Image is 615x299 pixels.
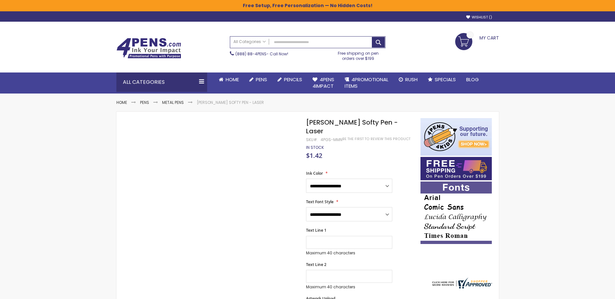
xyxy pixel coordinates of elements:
div: Availability [306,145,324,150]
a: Home [214,72,244,87]
span: Text Font Style [306,199,334,205]
a: 4pens.com certificate URL [431,284,492,290]
li: [PERSON_NAME] Softy Pen - Laser [197,100,264,105]
a: 4PROMOTIONALITEMS [339,72,394,94]
span: - Call Now! [235,51,288,57]
a: Pens [244,72,272,87]
span: 4Pens 4impact [313,76,334,89]
img: font-personalization-examples [420,182,492,244]
img: 4Pens Custom Pens and Promotional Products [116,38,181,59]
span: Pencils [284,76,302,83]
span: All Categories [233,39,266,44]
span: 4PROMOTIONAL ITEMS [345,76,388,89]
div: All Categories [116,72,207,92]
a: Pens [140,100,149,105]
span: Text Line 1 [306,227,326,233]
span: Text Line 2 [306,262,326,267]
img: 4pens.com widget logo [431,278,492,289]
a: 4Pens4impact [307,72,339,94]
span: Home [226,76,239,83]
span: $1.42 [306,151,322,160]
a: Specials [423,72,461,87]
div: 4PGS-MMN [321,137,342,142]
a: Pencils [272,72,307,87]
strong: SKU [306,137,318,142]
a: Rush [394,72,423,87]
span: Ink Color [306,171,323,176]
a: Blog [461,72,484,87]
a: (888) 88-4PENS [235,51,266,57]
span: In stock [306,145,324,150]
span: Pens [256,76,267,83]
p: Maximum 40 characters [306,250,392,256]
img: Free shipping on orders over $199 [420,157,492,180]
span: Rush [405,76,418,83]
span: Specials [435,76,456,83]
img: 4pens 4 kids [420,118,492,156]
a: Be the first to review this product [342,137,410,141]
a: Metal Pens [162,100,184,105]
div: Free shipping on pen orders over $199 [331,48,385,61]
a: Home [116,100,127,105]
span: Blog [466,76,479,83]
p: Maximum 40 characters [306,284,392,290]
span: [PERSON_NAME] Softy Pen - Laser [306,118,398,136]
a: Wishlist [466,15,492,20]
a: All Categories [230,37,269,47]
